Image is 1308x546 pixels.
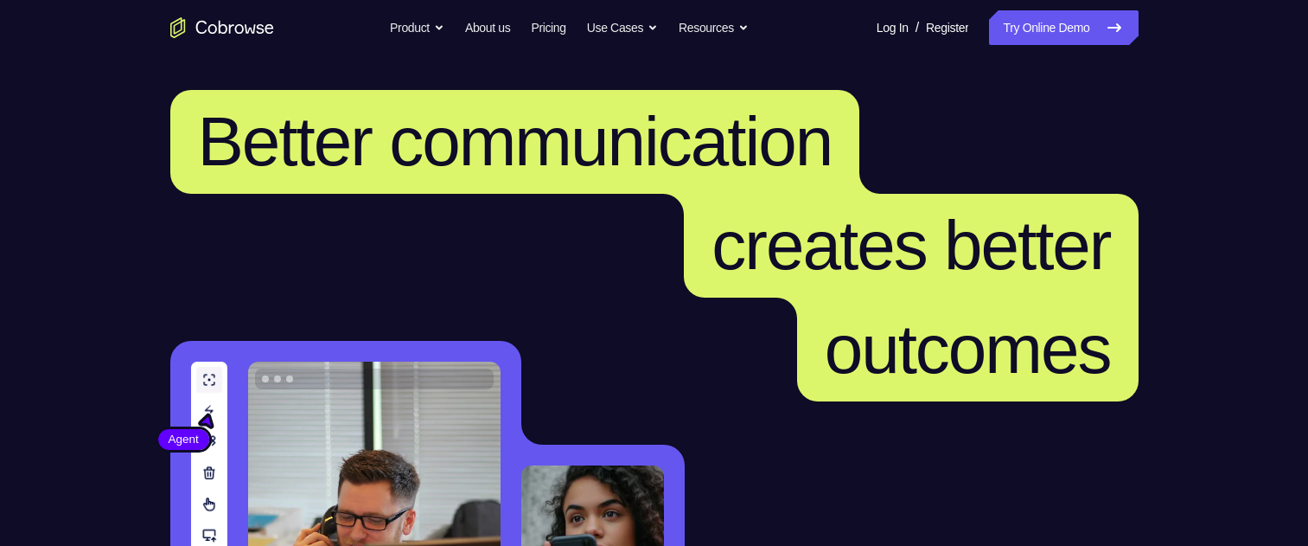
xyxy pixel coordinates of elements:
span: Better communication [198,103,833,180]
a: Pricing [531,10,565,45]
a: Go to the home page [170,17,274,38]
a: Try Online Demo [989,10,1138,45]
a: Register [926,10,968,45]
span: Agent [158,431,209,448]
a: About us [465,10,510,45]
button: Resources [679,10,749,45]
span: creates better [711,207,1110,284]
span: outcomes [825,311,1111,388]
span: / [916,17,919,38]
button: Product [390,10,444,45]
a: Log In [877,10,909,45]
button: Use Cases [587,10,658,45]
